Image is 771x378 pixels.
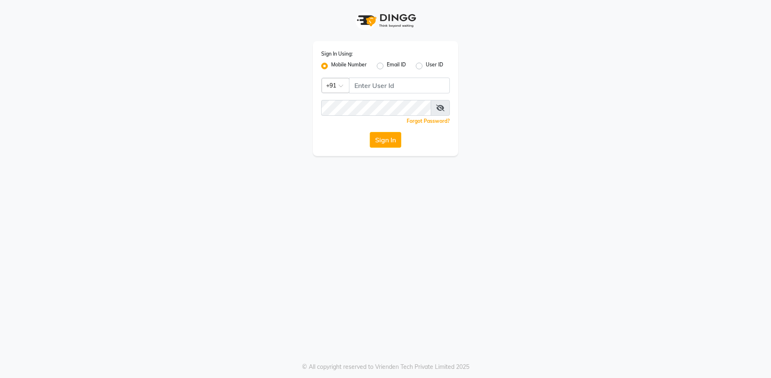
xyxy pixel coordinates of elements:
label: Email ID [387,61,406,71]
label: User ID [426,61,443,71]
input: Username [349,78,450,93]
button: Sign In [370,132,401,148]
img: logo1.svg [352,8,419,33]
a: Forgot Password? [407,118,450,124]
label: Mobile Number [331,61,367,71]
input: Username [321,100,431,116]
label: Sign In Using: [321,50,353,58]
